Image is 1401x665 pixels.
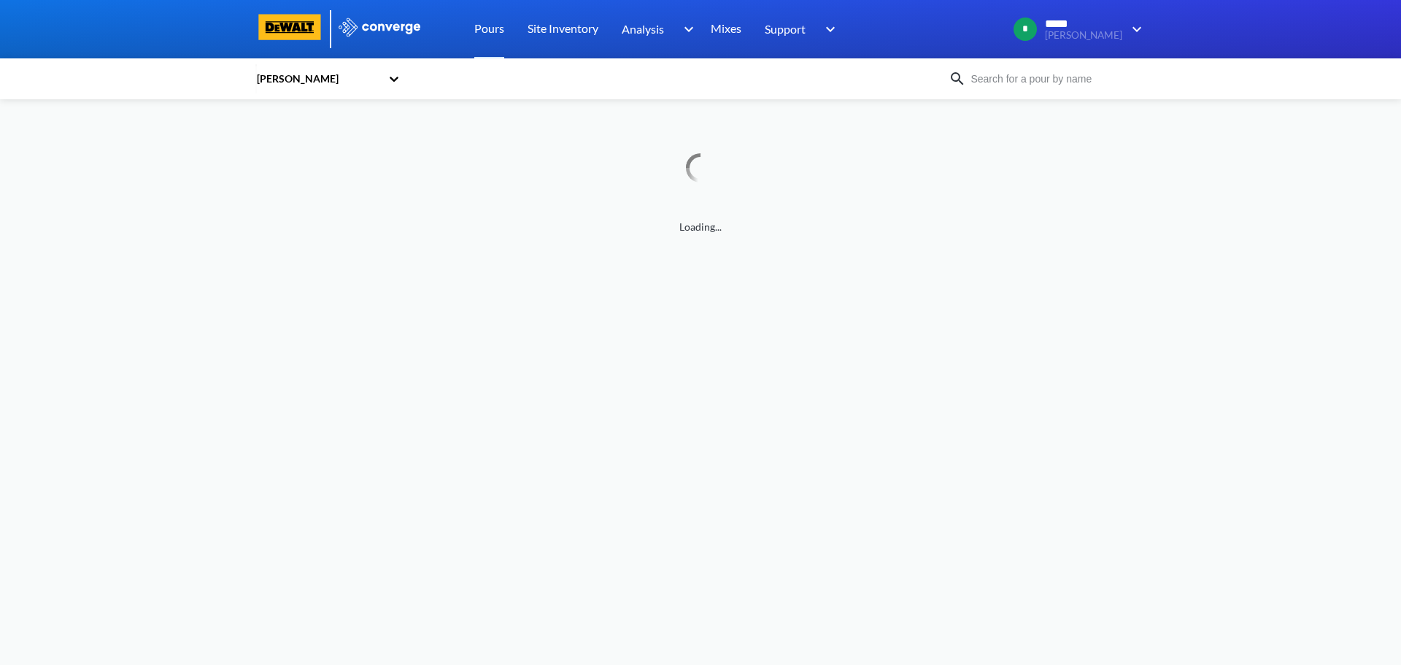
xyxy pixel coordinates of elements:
div: [PERSON_NAME] [255,71,381,87]
span: Support [765,20,806,38]
span: [PERSON_NAME] [1045,30,1122,41]
img: downArrow.svg [816,20,839,38]
span: Analysis [622,20,664,38]
img: downArrow.svg [674,20,698,38]
input: Search for a pour by name [966,71,1143,87]
img: downArrow.svg [1122,20,1146,38]
img: logo_ewhite.svg [337,18,422,36]
span: Loading... [255,219,1146,235]
img: icon-search.svg [949,70,966,88]
img: logo-dewalt.svg [255,14,324,40]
